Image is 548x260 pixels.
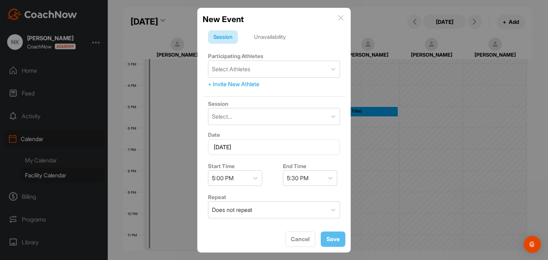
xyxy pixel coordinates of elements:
[208,131,220,138] label: Date
[285,232,315,247] button: Cancel
[283,163,306,170] label: End Time
[338,15,344,21] img: info
[212,112,232,121] div: Select...
[212,65,250,73] div: Select Athletes
[249,30,291,44] div: Unavailability
[208,194,226,201] label: Repeat
[291,235,310,243] span: Cancel
[208,53,263,59] label: Participating Athletes
[208,80,340,88] div: + Invite New Athlete
[321,232,345,247] button: Save
[208,100,228,107] label: Session
[524,236,541,253] div: Open Intercom Messenger
[326,235,340,243] span: Save
[208,163,235,170] label: Start Time
[203,13,244,25] h2: New Event
[208,30,238,44] div: Session
[208,139,340,155] input: Select Date
[212,174,234,182] div: 5:00 PM
[212,206,252,214] div: Does not repeat
[287,174,309,182] div: 5:30 PM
